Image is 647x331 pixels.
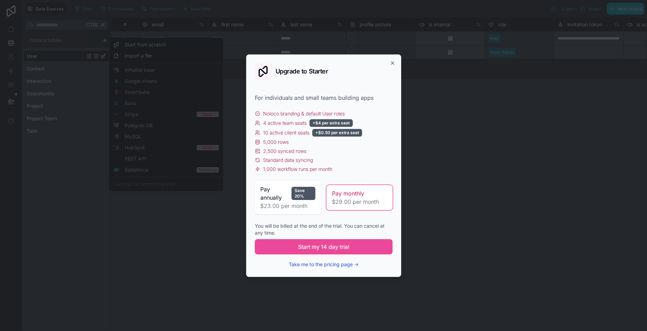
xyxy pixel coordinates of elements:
[255,94,393,102] div: For individuals and small teams building apps
[263,166,332,173] span: 1,000 workflow runs per month
[312,129,362,137] div: +$0.50 per extra seat
[289,261,359,268] button: Take me to the pricing page →
[263,110,345,117] span: Noloco branding & default User roles
[255,223,393,236] div: You will be billed at the end of the trial. You can cancel at any time.
[276,68,328,75] h2: Upgrade to Starter
[260,202,315,210] span: $23.00 per month
[260,185,289,202] span: Pay annually
[263,120,307,127] span: 4 active team seats
[291,187,315,200] div: Save 20%
[309,119,353,127] div: +$4 per extra seat
[263,148,306,155] span: 2,500 synced rows
[255,239,393,254] button: Start my 14 day trial
[263,139,289,146] span: 5,000 rows
[298,243,349,251] span: Start my 14 day trial
[263,157,313,164] span: Standard data syncing
[332,198,387,206] span: $29.00 per month
[263,129,309,136] span: 10 active client seats
[332,189,364,198] span: Pay monthly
